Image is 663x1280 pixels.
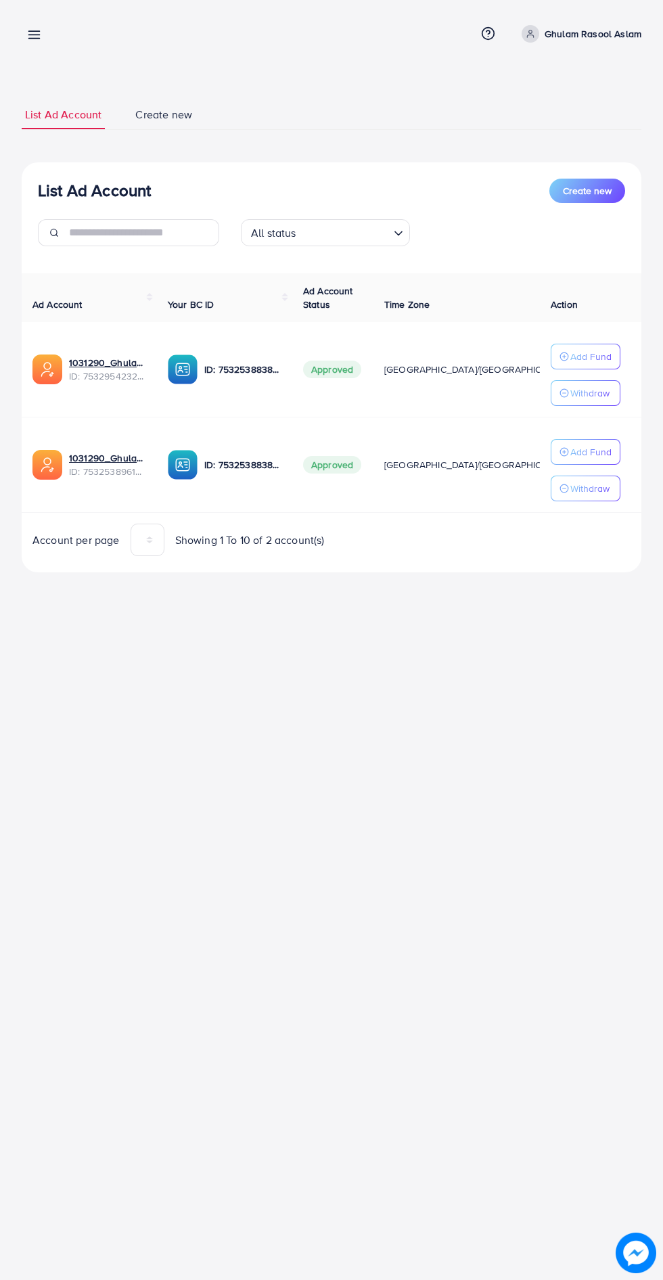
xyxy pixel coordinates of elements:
[241,219,410,246] div: Search for option
[69,356,146,369] a: 1031290_Ghulam Rasool Aslam 2_1753902599199
[168,298,214,311] span: Your BC ID
[303,284,353,311] span: Ad Account Status
[248,223,299,243] span: All status
[300,221,388,243] input: Search for option
[570,480,610,497] p: Withdraw
[549,179,625,203] button: Create new
[175,532,325,548] span: Showing 1 To 10 of 2 account(s)
[69,465,146,478] span: ID: 7532538961244635153
[551,298,578,311] span: Action
[551,380,620,406] button: Withdraw
[32,298,83,311] span: Ad Account
[551,476,620,501] button: Withdraw
[204,361,281,378] p: ID: 7532538838637019152
[69,356,146,384] div: <span class='underline'>1031290_Ghulam Rasool Aslam 2_1753902599199</span></br>7532954232266326017
[570,444,612,460] p: Add Fund
[570,385,610,401] p: Withdraw
[384,363,572,376] span: [GEOGRAPHIC_DATA]/[GEOGRAPHIC_DATA]
[545,26,641,42] p: Ghulam Rasool Aslam
[516,25,641,43] a: Ghulam Rasool Aslam
[551,344,620,369] button: Add Fund
[563,184,612,198] span: Create new
[168,355,198,384] img: ic-ba-acc.ded83a64.svg
[616,1233,656,1273] img: image
[570,348,612,365] p: Add Fund
[32,355,62,384] img: ic-ads-acc.e4c84228.svg
[38,181,151,200] h3: List Ad Account
[69,369,146,383] span: ID: 7532954232266326017
[303,361,361,378] span: Approved
[69,451,146,465] a: 1031290_Ghulam Rasool Aslam_1753805901568
[384,298,430,311] span: Time Zone
[204,457,281,473] p: ID: 7532538838637019152
[32,532,120,548] span: Account per page
[384,458,572,472] span: [GEOGRAPHIC_DATA]/[GEOGRAPHIC_DATA]
[168,450,198,480] img: ic-ba-acc.ded83a64.svg
[25,107,101,122] span: List Ad Account
[303,456,361,474] span: Approved
[32,450,62,480] img: ic-ads-acc.e4c84228.svg
[69,451,146,479] div: <span class='underline'>1031290_Ghulam Rasool Aslam_1753805901568</span></br>7532538961244635153
[551,439,620,465] button: Add Fund
[135,107,192,122] span: Create new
